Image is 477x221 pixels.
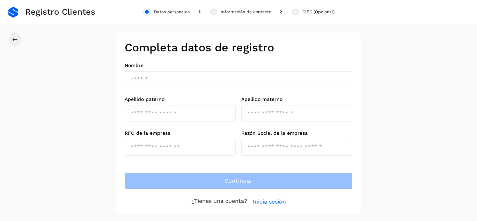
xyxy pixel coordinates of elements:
[191,198,247,206] p: ¿Tienes una cuenta?
[241,130,352,136] label: Razón Social de la empresa
[125,96,236,102] label: Apellido paterno
[302,9,335,15] div: CIEC (Opcional)
[125,172,352,189] button: Continuar
[241,96,352,102] label: Apellido materno
[225,177,253,185] span: Continuar
[125,62,352,68] label: Nombre
[125,130,236,136] label: RFC de la empresa
[25,7,95,17] span: Registro Clientes
[253,198,286,206] a: Inicia sesión
[125,41,352,54] h2: Completa datos de registro
[154,9,190,15] div: Datos personales
[221,9,271,15] div: Información de contacto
